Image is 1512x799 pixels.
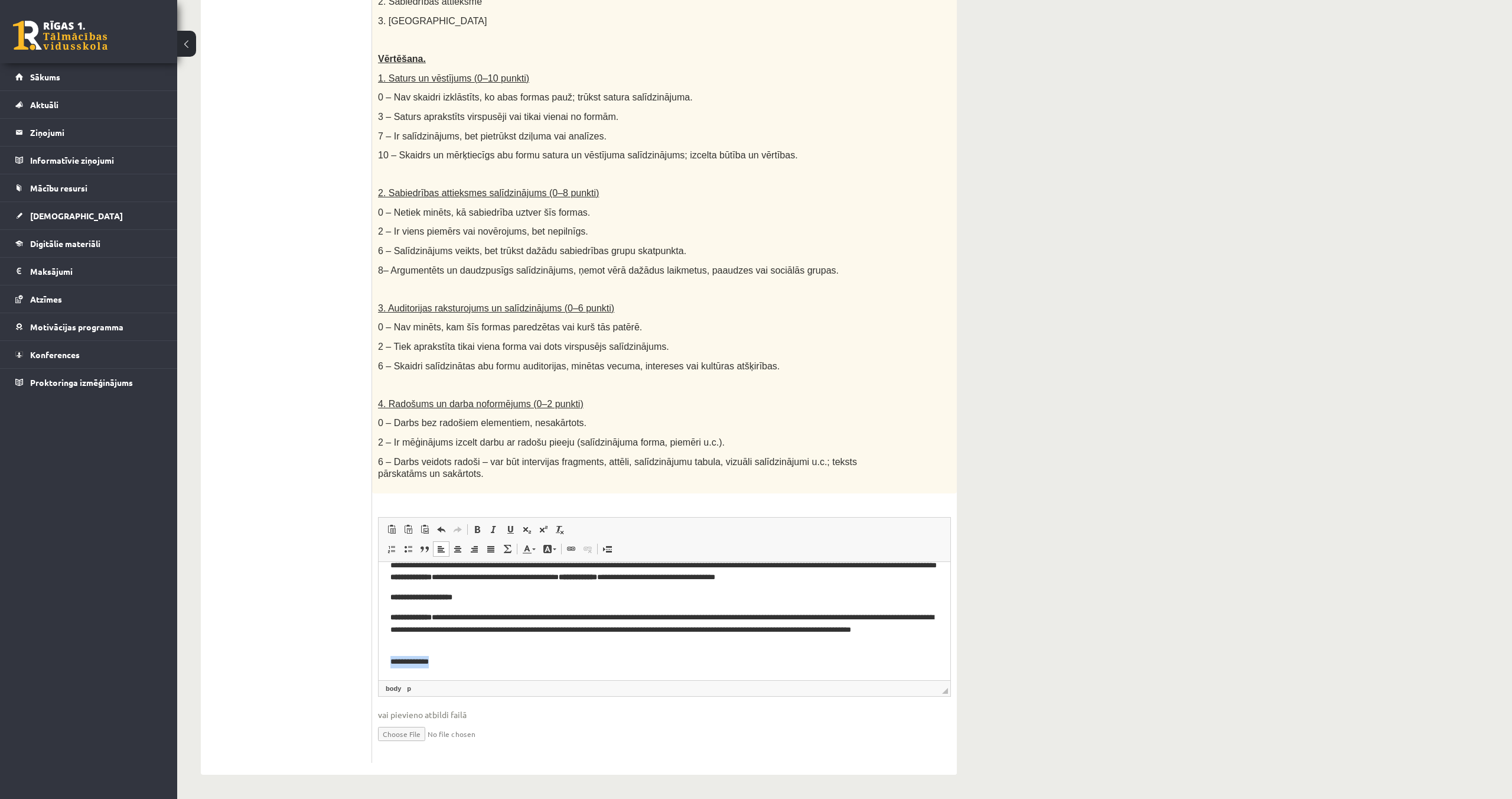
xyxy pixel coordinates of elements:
[30,294,62,304] span: Atzīmes
[378,131,607,141] span: 7 – Ir salīdzinājums, bet pietrūkst dziļuma vai analīzes.
[499,541,516,557] a: Math
[30,377,133,388] span: Proktoringa izmēģinājums
[563,541,579,557] a: Link (⌘+K)
[15,174,162,202] a: Mācību resursi
[599,541,615,557] a: Insert Page Break for Printing
[15,63,162,90] a: Sākums
[378,418,586,428] span: 0 – Darbs bez radošiem elementiem, nesakārtots.
[483,541,499,557] a: Justify
[378,188,599,198] span: 2. Sabiedrības attieksmes salīdzinājums (0–8 punkti)
[379,562,950,680] iframe: Editor, wiswyg-editor-user-answer-47024773658040
[15,313,162,340] a: Motivācijas programma
[519,522,535,537] a: Subscript
[378,457,857,479] span: 6 – Darbs veidots radoši – var būt intervijas fragments, attēli, salīdzinājumu tabula, vizuāli sa...
[400,541,416,557] a: Insert/Remove Bulleted List
[416,541,433,557] a: Block Quote
[433,522,449,537] a: Undo (⌘+Z)
[405,683,413,694] a: p element
[539,541,560,557] a: Background Color
[378,150,798,160] span: 10 – Skaidrs un mērķtiecīgs abu formu satura un vēstījuma salīdzinājums; izcelta būtība un vērtības.
[378,54,426,64] span: Vērtēšana.
[30,119,162,146] legend: Ziņojumi
[15,202,162,229] a: [DEMOGRAPHIC_DATA]
[378,709,951,721] span: vai pievieno atbildi failā
[378,361,780,371] span: 6 – Skaidri salīdzinātas abu formu auditorijas, minētas vecuma, intereses vai kultūras atšķirības.
[13,21,107,50] a: Rīgas 1. Tālmācības vidusskola
[378,342,669,352] span: 2 – Tiek aprakstīta tikai viena forma vai dots virspusējs salīdzinājums.
[15,341,162,368] a: Konferences
[466,541,483,557] a: Align Right
[519,541,539,557] a: Text Color
[15,369,162,396] a: Proktoringa izmēģinājums
[30,147,162,174] legend: Informatīvie ziņojumi
[383,522,400,537] a: Paste (⌘+V)
[15,147,162,174] a: Informatīvie ziņojumi
[383,541,400,557] a: Insert/Remove Numbered List
[15,285,162,313] a: Atzīmes
[378,207,590,217] span: 0 – Netiek minēts, kā sabiedrība uztver šīs formas.
[378,226,588,236] span: 2 – Ir viens piemērs vai novērojums, bet nepilnīgs.
[15,258,162,285] a: Maksājumi
[378,92,693,102] span: 0 – Nav skaidri izklāstīts, ko abas formas pauž; trūkst satura salīdzinājuma.
[30,258,162,285] legend: Maksājumi
[416,522,433,537] a: Paste from Word
[378,303,614,313] span: 3. Auditorijas raksturojums un salīdzinājums (0–6 punkti)
[552,522,568,537] a: Remove Format
[469,522,485,537] a: Bold (⌘+B)
[400,522,416,537] a: Paste as plain text (⌘+⇧+V)
[449,522,466,537] a: Redo (⌘+Y)
[30,72,60,82] span: Sākums
[942,688,948,694] span: Resize
[378,112,618,122] span: 3 – Saturs aprakstīts virspusēji vai tikai vienai no formām.
[30,321,123,332] span: Motivācijas programma
[378,16,487,26] span: 3. [GEOGRAPHIC_DATA]
[378,399,584,409] span: 4. Radošums un darba noformējums (0–2 punkti)
[30,210,123,221] span: [DEMOGRAPHIC_DATA]
[378,246,686,256] span: 6 – Salīdzinājums veikts, bet trūkst dažādu sabiedrības grupu skatpunkta.
[15,230,162,257] a: Digitālie materiāli
[485,522,502,537] a: Italic (⌘+I)
[30,99,58,110] span: Aktuāli
[30,183,87,193] span: Mācību resursi
[15,91,162,118] a: Aktuāli
[449,541,466,557] a: Center
[30,349,80,360] span: Konferences
[378,73,529,83] span: 1. Saturs un vēstījums (0–10 punkti)
[502,522,519,537] a: Underline (⌘+U)
[30,238,100,249] span: Digitālie materiāli
[378,437,725,447] span: 2 – Ir mēģinājums izcelt darbu ar radošu pieeju (salīdzinājuma forma, piemēri u.c.).
[378,322,642,332] span: 0 – Nav minēts, kam šīs formas paredzētas vai kurš tās patērē.
[579,541,596,557] a: Unlink
[535,522,552,537] a: Superscript
[378,265,839,275] span: 8– Argumentēts un daudzpusīgs salīdzinājums, ņemot vērā dažādus laikmetus, paaudzes vai sociālās ...
[433,541,449,557] a: Align Left
[383,683,403,694] a: body element
[15,119,162,146] a: Ziņojumi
